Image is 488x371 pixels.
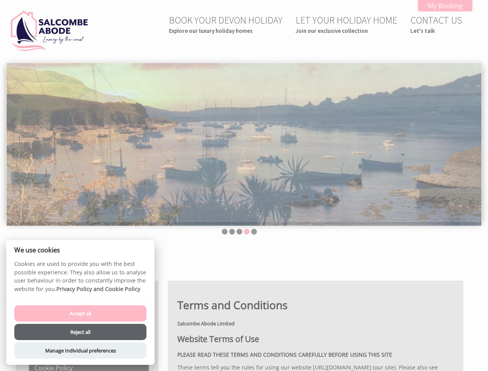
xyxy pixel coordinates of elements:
a: CONTACT USLet's talk [410,14,462,34]
small: Join our exclusive collection [296,27,397,34]
a: LET YOUR HOLIDAY HOMEJoin our exclusive collection [296,14,397,34]
strong: PLEASE READ THESE TERMS AND CONDITIONS CAREFULLY BEFORE USING THIS SITE [177,351,392,358]
button: Accept all [14,305,146,322]
a: BOOK YOUR DEVON HOLIDAYExplore our luxury holiday homes [169,14,282,34]
h1: Terms and Conditions [15,259,463,273]
strong: Salcombe Abode Limited [177,320,235,327]
button: Manage Individual preferences [14,342,146,359]
p: Cookies are used to provide you with the best possible experience. They also allow us to analyse ... [6,260,155,299]
h2: We use cookies [6,246,155,254]
button: Reject all [14,324,146,340]
a: Privacy Policy and Cookie Policy [56,285,140,293]
img: Salcombe Abode [11,11,88,51]
small: Explore our luxury holiday homes [169,27,282,34]
small: Let's talk [410,27,462,34]
h2: Website Terms of Use [177,334,454,344]
h1: Terms and Conditions [177,298,454,312]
